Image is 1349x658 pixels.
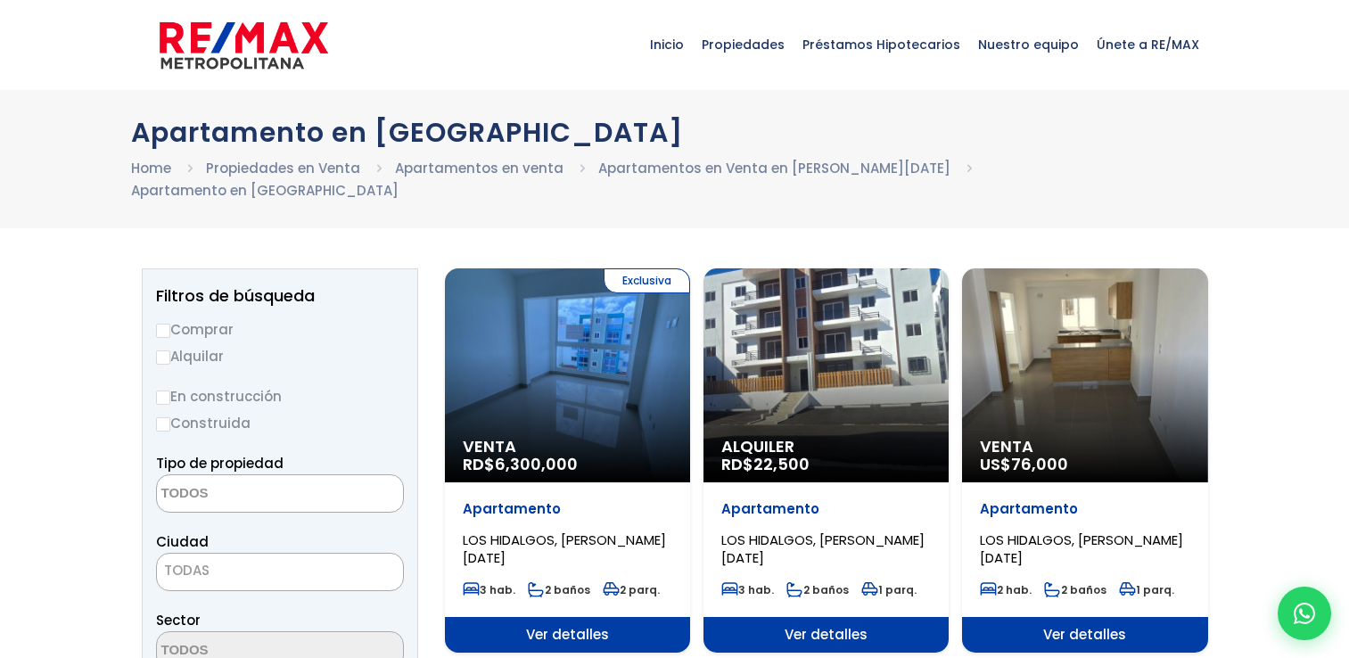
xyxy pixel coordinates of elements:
[156,287,404,305] h2: Filtros de búsqueda
[157,558,403,583] span: TODAS
[980,531,1183,567] span: LOS HIDALGOS, [PERSON_NAME][DATE]
[156,611,201,629] span: Sector
[131,117,1219,148] h1: Apartamento en [GEOGRAPHIC_DATA]
[1011,453,1068,475] span: 76,000
[969,18,1088,71] span: Nuestro equipo
[753,453,810,475] span: 22,500
[463,531,666,567] span: LOS HIDALGOS, [PERSON_NAME][DATE]
[206,159,360,177] a: Propiedades en Venta
[156,385,404,407] label: En construcción
[721,453,810,475] span: RD$
[962,617,1207,653] span: Ver detalles
[156,350,170,365] input: Alquilar
[721,582,774,597] span: 3 hab.
[445,617,690,653] span: Ver detalles
[598,159,950,177] a: Apartamentos en Venta en [PERSON_NAME][DATE]
[1088,18,1208,71] span: Únete a RE/MAX
[131,159,171,177] a: Home
[721,438,931,456] span: Alquiler
[721,531,925,567] span: LOS HIDALGOS, [PERSON_NAME][DATE]
[156,532,209,551] span: Ciudad
[156,454,284,473] span: Tipo de propiedad
[160,19,328,72] img: remax-metropolitana-logo
[156,391,170,405] input: En construcción
[131,179,399,202] li: Apartamento en [GEOGRAPHIC_DATA]
[1044,582,1106,597] span: 2 baños
[156,318,404,341] label: Comprar
[445,268,690,653] a: Exclusiva Venta RD$6,300,000 Apartamento LOS HIDALGOS, [PERSON_NAME][DATE] 3 hab. 2 baños 2 parq....
[164,561,210,580] span: TODAS
[861,582,917,597] span: 1 parq.
[156,417,170,432] input: Construida
[528,582,590,597] span: 2 baños
[603,582,660,597] span: 2 parq.
[495,453,578,475] span: 6,300,000
[395,159,563,177] a: Apartamentos en venta
[980,453,1068,475] span: US$
[786,582,849,597] span: 2 baños
[156,345,404,367] label: Alquilar
[1119,582,1174,597] span: 1 parq.
[463,582,515,597] span: 3 hab.
[980,582,1032,597] span: 2 hab.
[693,18,794,71] span: Propiedades
[156,553,404,591] span: TODAS
[980,500,1189,518] p: Apartamento
[463,453,578,475] span: RD$
[641,18,693,71] span: Inicio
[721,500,931,518] p: Apartamento
[463,438,672,456] span: Venta
[794,18,969,71] span: Préstamos Hipotecarios
[962,268,1207,653] a: Venta US$76,000 Apartamento LOS HIDALGOS, [PERSON_NAME][DATE] 2 hab. 2 baños 1 parq. Ver detalles
[156,412,404,434] label: Construida
[463,500,672,518] p: Apartamento
[703,617,949,653] span: Ver detalles
[157,475,330,514] textarea: Search
[703,268,949,653] a: Alquiler RD$22,500 Apartamento LOS HIDALGOS, [PERSON_NAME][DATE] 3 hab. 2 baños 1 parq. Ver detalles
[980,438,1189,456] span: Venta
[156,324,170,338] input: Comprar
[604,268,690,293] span: Exclusiva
